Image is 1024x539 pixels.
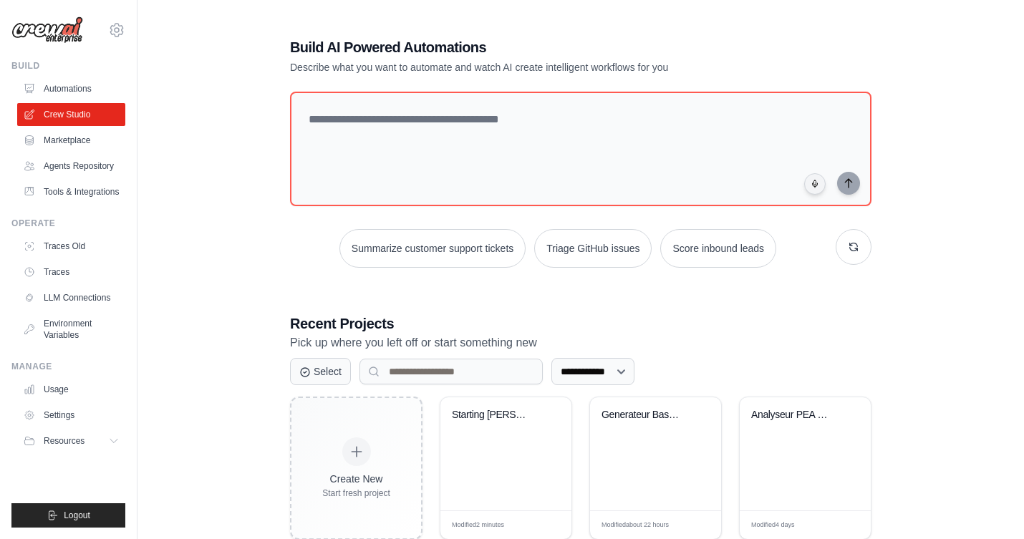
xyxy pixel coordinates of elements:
[17,129,125,152] a: Marketplace
[660,229,776,268] button: Score inbound leads
[602,520,669,530] span: Modified about 22 hours
[751,520,795,530] span: Modified 4 days
[17,235,125,258] a: Traces Old
[11,503,125,528] button: Logout
[11,361,125,372] div: Manage
[17,77,125,100] a: Automations
[837,520,849,530] span: Edit
[11,16,83,44] img: Logo
[17,378,125,401] a: Usage
[952,470,1024,539] iframe: Chat Widget
[339,229,526,268] button: Summarize customer support tickets
[290,314,871,334] h3: Recent Projects
[687,520,700,530] span: Edit
[290,37,771,57] h1: Build AI Powered Automations
[17,404,125,427] a: Settings
[11,60,125,72] div: Build
[452,520,504,530] span: Modified 2 minutes
[17,103,125,126] a: Crew Studio
[17,429,125,452] button: Resources
[952,470,1024,539] div: Widget de chat
[804,173,826,195] button: Click to speak your automation idea
[290,334,871,352] p: Pick up where you left off or start something new
[602,409,688,422] div: Generateur Base Prospects Qualifies
[322,487,390,499] div: Start fresh project
[17,312,125,346] a: Environment Variables
[322,472,390,486] div: Create New
[290,358,351,385] button: Select
[290,60,771,74] p: Describe what you want to automate and watch AI create intelligent workflows for you
[452,409,538,422] div: Starting Bloch - AI Prospect Generation System
[836,229,871,265] button: Get new suggestions
[538,520,550,530] span: Edit
[17,261,125,283] a: Traces
[17,155,125,178] a: Agents Repository
[17,180,125,203] a: Tools & Integrations
[64,510,90,521] span: Logout
[11,218,125,229] div: Operate
[751,409,838,422] div: Analyseur PEA Ultra-Rapide - 3 Minutes
[44,435,84,447] span: Resources
[17,286,125,309] a: LLM Connections
[534,229,652,268] button: Triage GitHub issues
